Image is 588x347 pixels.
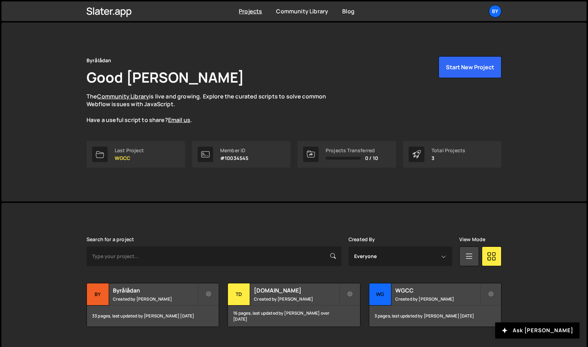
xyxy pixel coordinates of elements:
a: Projects [239,7,262,15]
label: View Mode [459,237,485,242]
label: Search for a project [87,237,134,242]
small: Created by [PERSON_NAME] [254,296,339,302]
div: 16 pages, last updated by [PERSON_NAME] over [DATE] [228,306,360,327]
div: Byrålådan [87,56,111,65]
a: By Byrålådan Created by [PERSON_NAME] 33 pages, last updated by [PERSON_NAME] [DATE] [87,283,219,327]
h1: Good [PERSON_NAME] [87,68,244,87]
p: The is live and growing. Explore the curated scripts to solve common Webflow issues with JavaScri... [87,92,340,124]
h2: Byrålådan [113,287,198,294]
input: Type your project... [87,246,341,266]
h2: WGCC [395,287,480,294]
a: Email us [168,116,190,124]
p: #10034545 [220,155,248,161]
div: 33 pages, last updated by [PERSON_NAME] [DATE] [87,306,219,327]
a: Td [DOMAIN_NAME] Created by [PERSON_NAME] 16 pages, last updated by [PERSON_NAME] over [DATE] [228,283,360,327]
div: By [87,283,109,306]
h2: [DOMAIN_NAME] [254,287,339,294]
p: 3 [432,155,465,161]
div: Total Projects [432,148,465,153]
label: Created By [349,237,375,242]
a: By [489,5,501,18]
a: WG WGCC Created by [PERSON_NAME] 3 pages, last updated by [PERSON_NAME] [DATE] [369,283,501,327]
button: Start New Project [439,56,501,78]
a: Last Project WGCC [87,141,185,168]
div: Last Project [115,148,144,153]
div: Td [228,283,250,306]
div: Projects Transferred [326,148,378,153]
a: Community Library [97,92,149,100]
small: Created by [PERSON_NAME] [113,296,198,302]
p: WGCC [115,155,144,161]
a: Community Library [276,7,328,15]
div: WG [369,283,391,306]
span: 0 / 10 [365,155,378,161]
div: 3 pages, last updated by [PERSON_NAME] [DATE] [369,306,501,327]
a: Blog [342,7,354,15]
div: Member ID [220,148,248,153]
small: Created by [PERSON_NAME] [395,296,480,302]
button: Ask [PERSON_NAME] [495,322,580,339]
